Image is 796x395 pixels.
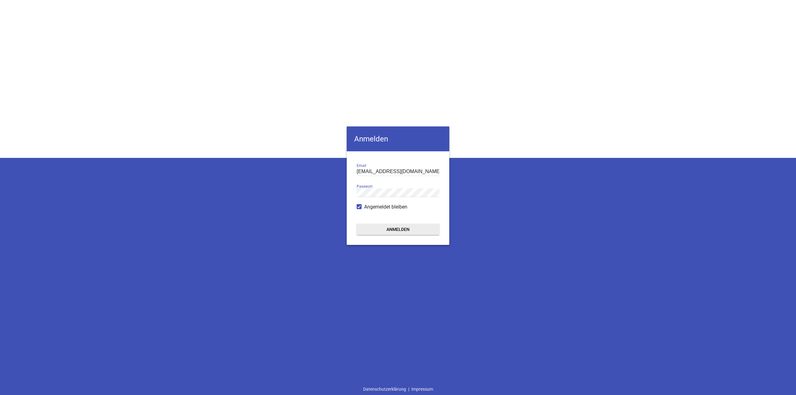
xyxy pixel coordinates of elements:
a: Datenschutzerklärung [361,383,408,395]
a: Impressum [409,383,435,395]
span: Angemeldet bleiben [364,203,407,211]
h4: Anmelden [347,126,449,151]
div: | [361,383,435,395]
button: Anmelden [357,224,439,235]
